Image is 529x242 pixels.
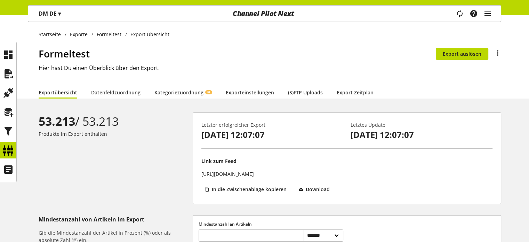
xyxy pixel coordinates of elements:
a: Exporte [66,31,91,38]
div: / 53.213 [39,112,190,130]
label: Mindestanzahl an Artikeln [199,221,343,227]
p: [URL][DOMAIN_NAME] [201,170,254,178]
a: Startseite [39,31,65,38]
a: Download [296,183,336,198]
a: Datenfeldzuordnung [91,89,141,96]
a: (S)FTP Uploads [288,89,323,96]
h1: Formeltest [39,46,436,61]
span: In die Zwischenablage kopieren [212,186,287,193]
p: Produkte im Export enthalten [39,130,190,138]
p: [DATE] 12:07:07 [201,128,343,141]
button: In die Zwischenablage kopieren [201,183,293,195]
span: Exporte [70,31,88,38]
button: Download [296,183,336,195]
p: [DATE] 12:07:07 [351,128,492,141]
p: Link zum Feed [201,157,237,165]
p: Letzter erfolgreicher Export [201,121,343,128]
span: Download [306,186,330,193]
a: Export Zeitplan [337,89,374,96]
p: Letztes Update [351,121,492,128]
nav: main navigation [28,5,501,22]
a: Exportübersicht [39,89,77,96]
button: Export auslösen [436,48,488,60]
span: ▾ [58,10,61,17]
a: Exporteinstellungen [226,89,274,96]
span: Export auslösen [443,50,481,57]
span: Startseite [39,31,61,38]
b: 53.213 [39,113,75,129]
h2: Hier hast Du einen Überblick über den Export. [39,64,501,72]
span: KI [207,90,210,94]
p: DM DE [39,9,61,18]
a: KategoriezuordnungKI [154,89,212,96]
h5: Mindestanzahl von Artikeln im Export [39,215,190,224]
